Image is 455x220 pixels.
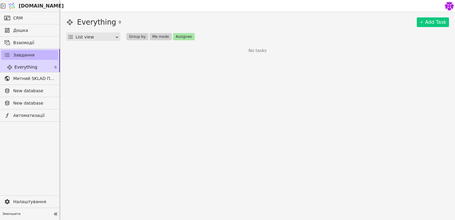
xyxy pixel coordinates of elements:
span: Дошка [13,27,55,34]
a: Дошка [1,26,58,35]
a: CRM [1,13,58,23]
span: [DOMAIN_NAME] [19,2,64,10]
span: New database [13,88,55,94]
button: Group by [126,33,148,40]
span: Митний SKLAD Плитка, сантехніка, меблі до ванни [13,75,55,82]
span: Завдання [13,52,35,58]
a: Add Task [417,17,449,27]
img: e35238866c4100a48b7a8bb2b17e3207 [445,2,454,11]
a: New database [1,98,58,108]
button: Assignee [173,33,195,40]
img: Logo [7,0,16,12]
span: Взаємодії [13,40,55,46]
span: Налаштування [13,199,55,205]
a: Митний SKLAD Плитка, сантехніка, меблі до ванни [1,74,58,83]
span: Everything [14,64,37,70]
span: 6 [54,64,57,70]
a: Взаємодії [1,38,58,47]
span: New database [13,100,55,106]
a: Автоматизації [1,111,58,120]
div: List view [76,33,115,41]
span: Автоматизації [13,112,55,119]
a: New database [1,86,58,96]
a: [DOMAIN_NAME] [6,0,60,12]
a: Завдання [1,50,58,60]
button: Me mode [150,33,172,40]
span: Зменшити [2,212,51,217]
a: Налаштування [1,197,58,206]
h1: Everything [77,17,116,28]
span: 0 [119,19,121,25]
span: CRM [13,15,23,21]
p: No tasks [249,47,267,54]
